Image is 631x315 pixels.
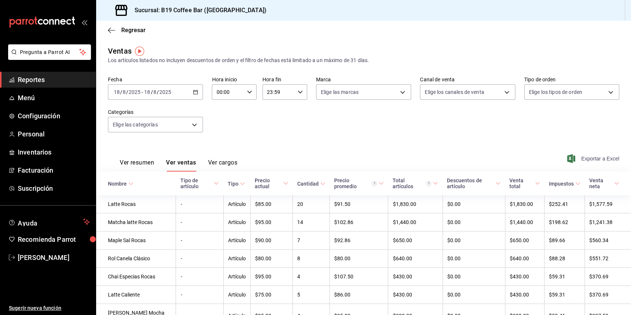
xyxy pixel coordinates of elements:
[447,177,494,189] div: Descuentos de artículo
[176,250,223,268] td: -
[330,231,388,250] td: $92.86
[176,195,223,213] td: -
[330,286,388,304] td: $86.00
[585,195,631,213] td: $1,577.59
[293,250,330,268] td: 8
[545,231,585,250] td: $89.66
[585,286,631,304] td: $370.69
[250,231,292,250] td: $90.00
[176,231,223,250] td: -
[96,250,176,268] td: Rol Canela Clásico
[108,181,127,187] div: Nombre
[126,89,128,95] span: /
[524,77,619,82] label: Tipo de orden
[18,111,90,121] span: Configuración
[96,286,176,304] td: Latte Caliente
[113,121,158,128] span: Elige las categorías
[330,250,388,268] td: $80.00
[262,77,307,82] label: Hora fin
[18,129,90,139] span: Personal
[255,177,281,189] div: Precio actual
[180,177,212,189] div: Tipo de artículo
[569,154,619,163] span: Exportar a Excel
[250,250,292,268] td: $80.00
[388,231,442,250] td: $650.00
[589,177,619,189] span: Venta neta
[509,177,540,189] span: Venta total
[129,6,267,15] h3: Sucursal: B19 Coffee Bar ([GEOGRAPHIC_DATA])
[223,268,250,286] td: Artículo
[321,88,359,96] span: Elige las marcas
[505,213,544,231] td: $1,440.00
[388,250,442,268] td: $640.00
[144,89,150,95] input: --
[176,268,223,286] td: -
[293,195,330,213] td: 20
[18,253,90,262] span: [PERSON_NAME]
[166,159,196,172] button: Ver ventas
[293,231,330,250] td: 7
[122,89,126,95] input: --
[505,268,544,286] td: $430.00
[393,177,431,189] div: Total artículos
[81,19,87,25] button: open_drawer_menu
[505,231,544,250] td: $650.00
[388,195,442,213] td: $1,830.00
[442,213,505,231] td: $0.00
[509,177,533,189] div: Venta total
[121,27,146,34] span: Regresar
[545,213,585,231] td: $198.62
[505,286,544,304] td: $430.00
[250,195,292,213] td: $85.00
[153,89,157,95] input: --
[8,44,91,60] button: Pregunta a Parrot AI
[208,159,238,172] button: Ver cargos
[585,231,631,250] td: $560.34
[447,177,501,189] span: Descuentos de artículo
[330,213,388,231] td: $102.86
[150,89,153,95] span: /
[505,195,544,213] td: $1,830.00
[505,250,544,268] td: $640.00
[545,268,585,286] td: $59.31
[442,286,505,304] td: $0.00
[297,181,325,187] span: Cantidad
[135,47,144,56] img: Tooltip marker
[529,88,582,96] span: Elige los tipos de orden
[176,213,223,231] td: -
[180,177,219,189] span: Tipo de artículo
[157,89,159,95] span: /
[250,268,292,286] td: $95.00
[297,181,319,187] div: Cantidad
[159,89,172,95] input: ----
[223,286,250,304] td: Artículo
[293,213,330,231] td: 14
[120,89,122,95] span: /
[442,250,505,268] td: $0.00
[425,88,484,96] span: Elige los canales de venta
[549,181,580,187] span: Impuestos
[96,231,176,250] td: Maple Sal Rocas
[388,213,442,231] td: $1,440.00
[293,286,330,304] td: 5
[293,268,330,286] td: 4
[426,181,431,186] svg: El total artículos considera cambios de precios en los artículos así como costos adicionales por ...
[113,89,120,95] input: --
[108,45,132,57] div: Ventas
[228,181,245,187] span: Tipo
[442,195,505,213] td: $0.00
[18,234,90,244] span: Recomienda Parrot
[372,181,377,186] svg: Precio promedio = Total artículos / cantidad
[18,147,90,157] span: Inventarios
[545,195,585,213] td: $252.41
[223,231,250,250] td: Artículo
[442,231,505,250] td: $0.00
[120,159,237,172] div: navigation tabs
[420,77,515,82] label: Canal de venta
[5,54,91,61] a: Pregunta a Parrot AI
[334,177,377,189] div: Precio promedio
[18,93,90,103] span: Menú
[18,217,80,226] span: Ayuda
[223,250,250,268] td: Artículo
[18,165,90,175] span: Facturación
